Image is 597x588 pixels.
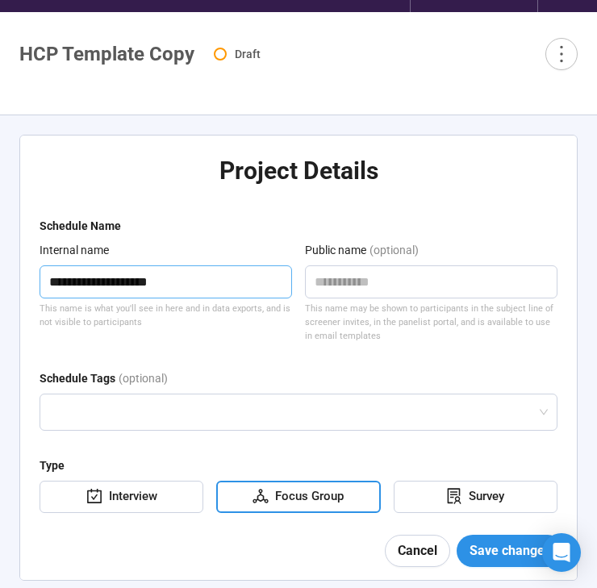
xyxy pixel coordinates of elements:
button: Save changes [457,535,564,567]
div: Survey [462,487,504,507]
span: Save changes [470,540,551,561]
h1: HCP Template Copy [19,43,194,65]
h2: Project Details [40,156,557,186]
div: Public name [305,241,366,259]
div: Type [40,457,65,474]
div: (optional) [369,241,419,265]
span: Draft [235,48,261,60]
button: Cancel [385,535,450,567]
div: (optional) [119,369,168,394]
span: solution [446,488,462,504]
div: This name is what you'll see in here and in data exports, and is not visible to participants [40,302,292,330]
button: more [545,38,578,70]
div: Schedule Tags [40,369,115,387]
div: Interview [102,487,157,507]
div: Open Intercom Messenger [542,533,581,572]
span: more [550,43,572,65]
div: This name may be shown to participants in the subject line of screener invites, in the panelist p... [305,302,557,344]
div: Schedule Name [40,217,121,235]
span: Cancel [398,540,437,561]
span: deployment-unit [253,488,269,504]
span: carry-out [86,488,102,504]
div: Focus Group [269,487,344,507]
div: Internal name [40,241,109,259]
